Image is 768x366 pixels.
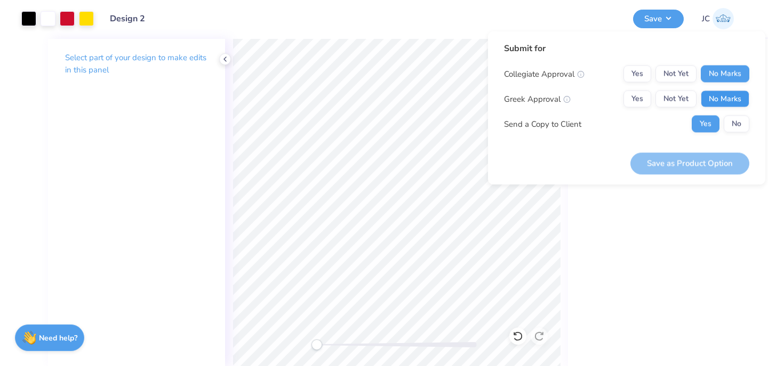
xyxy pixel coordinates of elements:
[713,8,734,29] img: Julia Cox
[655,91,697,108] button: Not Yet
[504,93,571,105] div: Greek Approval
[697,8,739,29] a: JC
[65,52,208,76] p: Select part of your design to make edits in this panel
[655,66,697,83] button: Not Yet
[701,91,749,108] button: No Marks
[692,116,719,133] button: Yes
[623,66,651,83] button: Yes
[702,13,710,25] span: JC
[504,42,749,55] div: Submit for
[311,339,322,350] div: Accessibility label
[633,10,684,28] button: Save
[504,118,581,130] div: Send a Copy to Client
[39,333,77,343] strong: Need help?
[701,66,749,83] button: No Marks
[102,8,154,29] input: Untitled Design
[623,91,651,108] button: Yes
[504,68,585,80] div: Collegiate Approval
[724,116,749,133] button: No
